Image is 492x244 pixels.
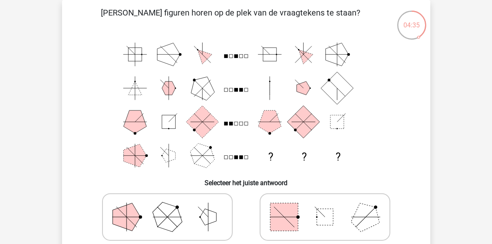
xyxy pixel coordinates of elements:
text: ? [302,151,307,163]
p: [PERSON_NAME] figuren horen op de plek van de vraagtekens te staan? [75,7,387,31]
h6: Selecteer het juiste antwoord [75,172,417,187]
div: 04:35 [396,10,427,30]
text: ? [268,151,273,163]
text: ? [335,151,340,163]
